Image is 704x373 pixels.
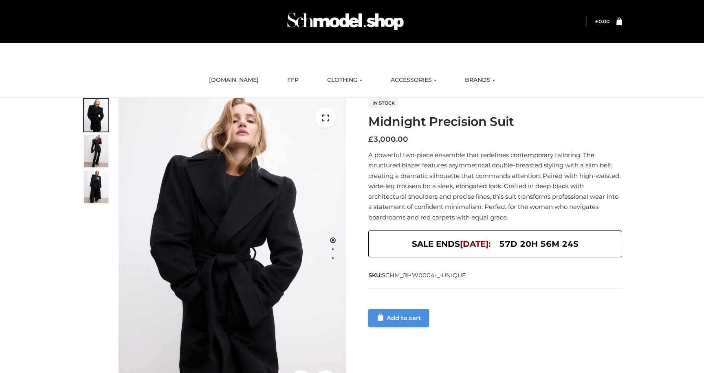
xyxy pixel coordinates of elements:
[595,18,609,24] a: £0.00
[84,99,108,132] img: Screenshot-2024-10-29-at-6.26.42%E2%80%AFPM.jpg
[460,239,491,249] span: [DATE]:
[368,114,622,129] h1: Midnight Precision Suit
[368,98,399,108] span: In stock
[368,135,373,144] span: £
[368,230,622,257] div: SALE ENDS
[284,5,407,37] img: Schmodel Admin 964
[321,71,368,89] a: CLOTHING
[84,171,108,203] img: Screenshot-2024-10-29-at-6.26.36%E2%80%AFPM.jpg
[499,237,579,251] span: 57d 20h 56m 24s
[368,270,467,280] span: SKU:
[368,309,429,327] a: Add to cart
[595,18,598,24] span: £
[459,71,501,89] a: BRANDS
[281,71,305,89] a: FFP
[382,272,466,279] span: SCHM_RHW0004-_-UNIQUE
[203,71,265,89] a: [DOMAIN_NAME]
[385,71,442,89] a: ACCESSORIES
[595,18,609,24] bdi: 0.00
[368,150,622,223] p: A powerful two-piece ensemble that redefines contemporary tailoring. The structured blazer featur...
[84,135,108,167] img: Screenshot-2024-10-29-at-6.26.30%E2%80%AFPM.jpg
[368,135,408,144] bdi: 3,000.00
